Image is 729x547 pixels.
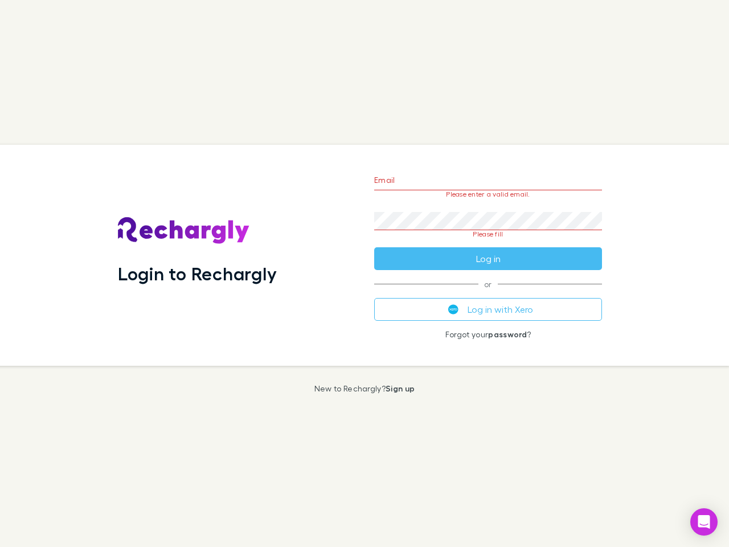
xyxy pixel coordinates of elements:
p: Forgot your ? [374,330,602,339]
a: Sign up [386,383,415,393]
button: Log in with Xero [374,298,602,321]
h1: Login to Rechargly [118,263,277,284]
p: Please enter a valid email. [374,190,602,198]
div: Open Intercom Messenger [690,508,718,536]
p: Please fill [374,230,602,238]
p: New to Rechargly? [314,384,415,393]
img: Xero's logo [448,304,458,315]
img: Rechargly's Logo [118,217,250,244]
a: password [488,329,527,339]
button: Log in [374,247,602,270]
